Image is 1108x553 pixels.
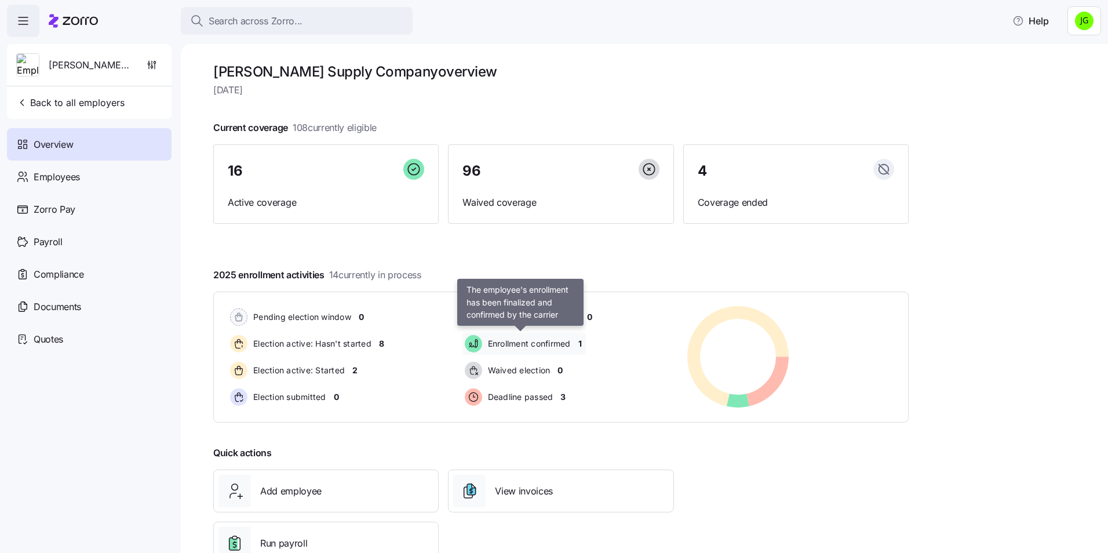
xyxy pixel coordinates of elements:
[17,54,39,77] img: Employer logo
[7,161,172,193] a: Employees
[228,195,424,210] span: Active coverage
[698,195,894,210] span: Coverage ended
[484,338,571,350] span: Enrollment confirmed
[7,193,172,225] a: Zorro Pay
[1003,9,1058,32] button: Help
[16,96,125,110] span: Back to all employers
[250,338,371,350] span: Election active: Hasn't started
[260,536,307,551] span: Run payroll
[213,446,272,460] span: Quick actions
[213,121,377,135] span: Current coverage
[462,164,480,178] span: 96
[293,121,377,135] span: 108 currently eligible
[7,128,172,161] a: Overview
[34,202,75,217] span: Zorro Pay
[484,365,551,376] span: Waived election
[462,195,659,210] span: Waived coverage
[578,338,582,350] span: 1
[34,170,80,184] span: Employees
[1075,12,1094,30] img: a4774ed6021b6d0ef619099e609a7ec5
[34,332,63,347] span: Quotes
[34,300,81,314] span: Documents
[1012,14,1049,28] span: Help
[7,258,172,290] a: Compliance
[213,268,421,282] span: 2025 enrollment activities
[250,311,351,323] span: Pending election window
[213,63,909,81] h1: [PERSON_NAME] Supply Company overview
[250,365,345,376] span: Election active: Started
[34,235,63,249] span: Payroll
[379,338,384,350] span: 8
[7,225,172,258] a: Payroll
[495,484,553,499] span: View invoices
[484,311,579,323] span: Carrier application sent
[484,391,553,403] span: Deadline passed
[228,164,242,178] span: 16
[7,290,172,323] a: Documents
[34,137,73,152] span: Overview
[49,58,132,72] span: [PERSON_NAME] Supply Company
[557,365,563,376] span: 0
[352,365,358,376] span: 2
[560,391,566,403] span: 3
[260,484,322,499] span: Add employee
[329,268,421,282] span: 14 currently in process
[7,323,172,355] a: Quotes
[587,311,592,323] span: 0
[181,7,413,35] button: Search across Zorro...
[698,164,707,178] span: 4
[359,311,364,323] span: 0
[213,83,909,97] span: [DATE]
[12,91,129,114] button: Back to all employers
[334,391,339,403] span: 0
[209,14,302,28] span: Search across Zorro...
[34,267,84,282] span: Compliance
[250,391,326,403] span: Election submitted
